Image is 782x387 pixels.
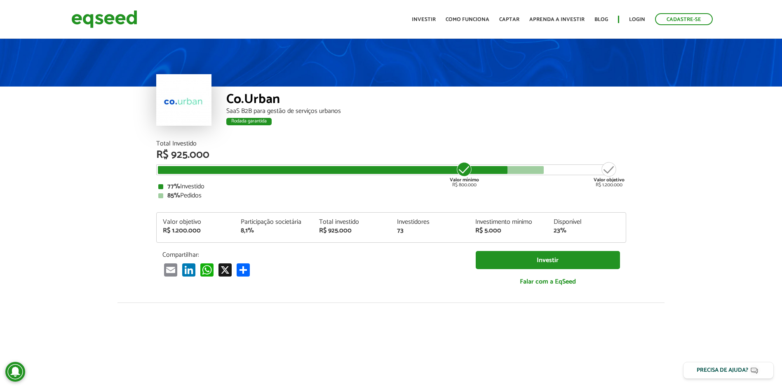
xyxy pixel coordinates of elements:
a: Investir [412,17,436,22]
a: X [217,263,233,277]
div: R$ 5.000 [475,228,541,234]
div: Investido [158,183,624,190]
div: Rodada garantida [226,118,272,125]
strong: Valor mínimo [450,176,479,184]
div: Total Investido [156,141,626,147]
div: SaaS B2B para gestão de serviços urbanos [226,108,626,115]
a: Cadastre-se [655,13,713,25]
a: Email [162,263,179,277]
div: Co.Urban [226,93,626,108]
div: Pedidos [158,192,624,199]
div: 8,1% [241,228,307,234]
a: LinkedIn [181,263,197,277]
img: EqSeed [71,8,137,30]
a: Aprenda a investir [529,17,585,22]
a: Compartilhar [235,263,251,277]
div: R$ 925.000 [156,150,626,160]
div: R$ 925.000 [319,228,385,234]
p: Compartilhar: [162,251,463,259]
div: R$ 800.000 [449,161,480,188]
a: Captar [499,17,519,22]
div: Valor objetivo [163,219,229,225]
strong: Valor objetivo [594,176,625,184]
a: Como funciona [446,17,489,22]
div: 23% [554,228,620,234]
strong: 77% [167,181,180,192]
div: R$ 1.200.000 [594,161,625,188]
div: R$ 1.200.000 [163,228,229,234]
strong: 85% [167,190,180,201]
a: WhatsApp [199,263,215,277]
a: Falar com a EqSeed [476,273,620,290]
div: Participação societária [241,219,307,225]
div: Total investido [319,219,385,225]
div: Investidores [397,219,463,225]
div: 73 [397,228,463,234]
a: Investir [476,251,620,270]
a: Login [629,17,645,22]
div: Investimento mínimo [475,219,541,225]
div: Disponível [554,219,620,225]
a: Blog [594,17,608,22]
